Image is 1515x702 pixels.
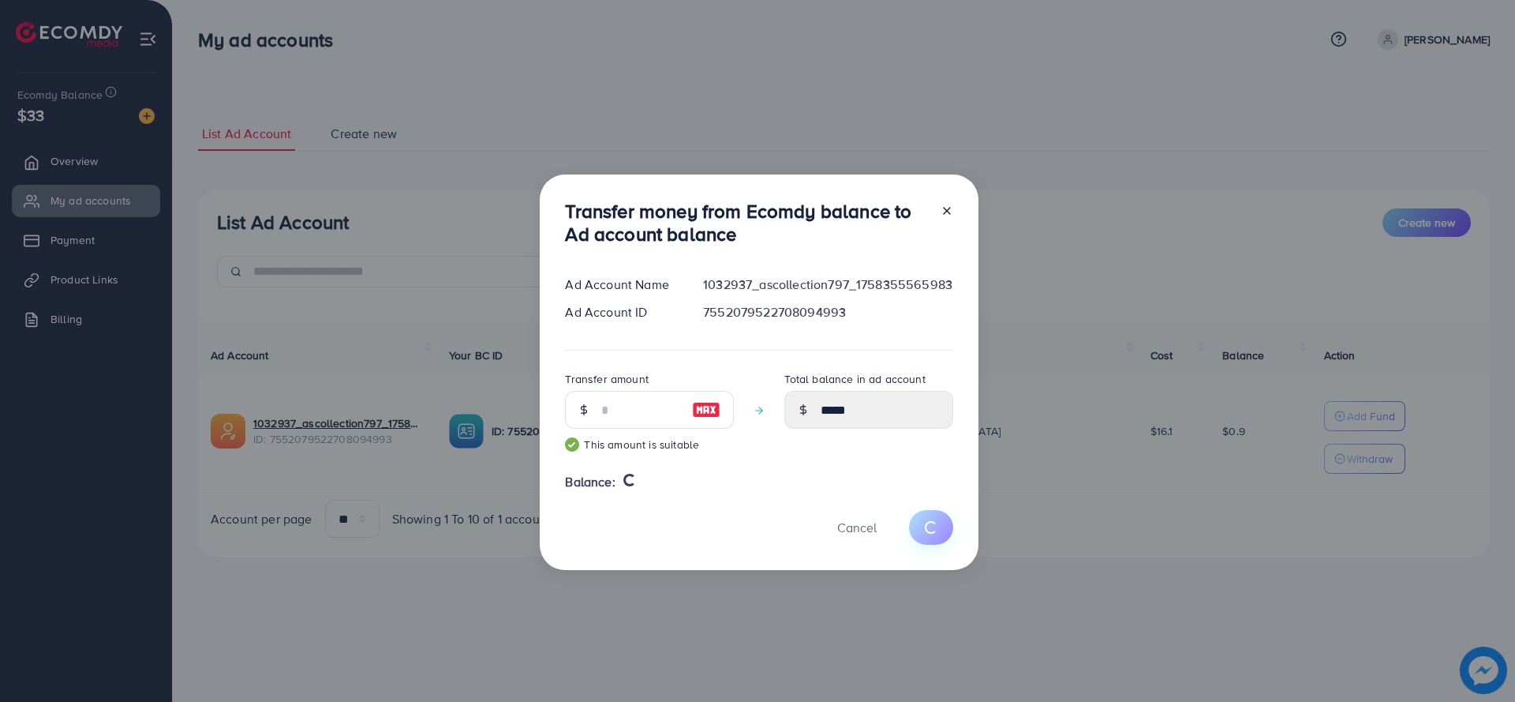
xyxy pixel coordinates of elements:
div: Ad Account Name [552,276,690,294]
div: 1032937_ascollection797_1758355565983 [690,276,966,294]
label: Transfer amount [565,371,648,387]
span: Balance: [565,473,615,491]
div: Ad Account ID [552,303,690,321]
small: This amount is suitable [565,437,734,452]
img: image [692,400,720,419]
div: 7552079522708094993 [690,303,966,321]
h3: Transfer money from Ecomdy balance to Ad account balance [565,200,928,246]
label: Total balance in ad account [784,371,925,387]
img: guide [565,437,579,452]
span: Cancel [837,519,877,536]
button: Cancel [817,510,896,544]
